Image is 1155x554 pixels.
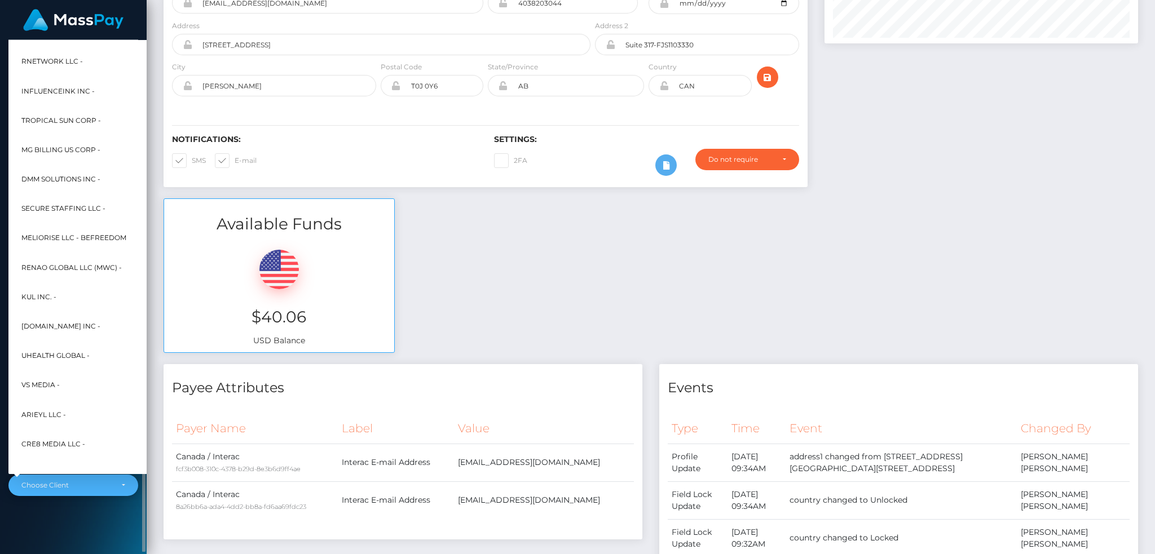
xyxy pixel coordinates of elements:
[21,55,83,69] span: rNetwork LLC -
[1017,444,1130,481] td: [PERSON_NAME] [PERSON_NAME]
[494,153,527,168] label: 2FA
[786,481,1017,519] td: country changed to Unlocked
[21,378,60,393] span: VS Media -
[173,306,386,328] h3: $40.06
[338,444,453,481] td: Interac E-mail Address
[172,481,338,519] td: Canada / Interac
[21,290,56,304] span: Kul Inc. -
[21,437,85,451] span: Cre8 Media LLC -
[786,413,1017,444] th: Event
[381,62,422,72] label: Postal Code
[23,9,124,31] img: MassPay Logo
[164,236,394,352] div: USD Balance
[21,260,122,275] span: Renao Global LLC (MWC) -
[21,348,90,363] span: UHealth Global -
[454,481,634,519] td: [EMAIL_ADDRESS][DOMAIN_NAME]
[172,21,200,31] label: Address
[708,155,773,164] div: Do not require
[21,481,112,490] div: Choose Client
[172,378,634,398] h4: Payee Attributes
[21,231,126,246] span: Meliorise LLC - BEfreedom
[172,413,338,444] th: Payer Name
[494,135,799,144] h6: Settings:
[668,481,728,519] td: Field Lock Update
[176,503,306,511] small: 8a26bb6a-ada4-4dd2-bb8a-fd6aa69fdc23
[215,153,257,168] label: E-mail
[728,444,786,481] td: [DATE] 09:34AM
[21,202,105,216] span: Secure Staffing LLC -
[488,62,538,72] label: State/Province
[172,444,338,481] td: Canada / Interac
[668,413,728,444] th: Type
[668,378,1130,398] h4: Events
[21,407,66,422] span: Arieyl LLC -
[728,413,786,444] th: Time
[172,62,186,72] label: City
[259,250,299,289] img: USD.png
[338,481,453,519] td: Interac E-mail Address
[728,481,786,519] td: [DATE] 09:34AM
[454,444,634,481] td: [EMAIL_ADDRESS][DOMAIN_NAME]
[21,84,95,99] span: InfluenceInk Inc -
[21,143,100,157] span: MG Billing US Corp -
[786,444,1017,481] td: address1 changed from [STREET_ADDRESS][GEOGRAPHIC_DATA][STREET_ADDRESS]
[454,413,634,444] th: Value
[338,413,453,444] th: Label
[21,113,101,128] span: Tropical Sun Corp -
[164,213,394,235] h3: Available Funds
[21,172,100,187] span: DMM Solutions Inc -
[1017,413,1130,444] th: Changed By
[21,319,100,334] span: [DOMAIN_NAME] INC -
[176,465,301,473] small: fcf3b008-310c-4378-b29d-8e3b6d9ff4ae
[21,466,97,481] span: Gold4Players LLC -
[1017,481,1130,519] td: [PERSON_NAME] [PERSON_NAME]
[649,62,677,72] label: Country
[8,475,138,496] button: Choose Client
[172,153,206,168] label: SMS
[668,444,728,481] td: Profile Update
[172,135,477,144] h6: Notifications:
[695,149,799,170] button: Do not require
[595,21,628,31] label: Address 2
